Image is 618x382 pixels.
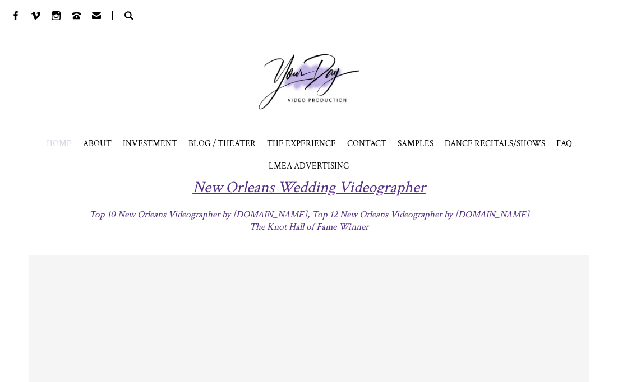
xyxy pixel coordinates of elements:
span: New Orleans Wedding Videographer [193,177,426,198]
span: Top 10 New Orleans Videographer by [DOMAIN_NAME], Top 12 New Orleans Videographer by [DOMAIN_NAME] [89,208,529,221]
a: THE EXPERIENCE [267,138,336,149]
a: LMEA ADVERTISING [269,160,349,171]
span: DANCE RECITALS/SHOWS [445,138,545,149]
a: Your Day Production Logo [242,37,376,127]
span: SAMPLES [398,138,433,149]
a: CONTACT [347,138,386,149]
a: BLOG / THEATER [188,138,256,149]
a: FAQ [556,138,572,149]
a: INVESTMENT [123,138,177,149]
a: ABOUT [83,138,112,149]
span: The Knot Hall of Fame Winner [250,221,368,233]
a: HOME [47,138,72,149]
